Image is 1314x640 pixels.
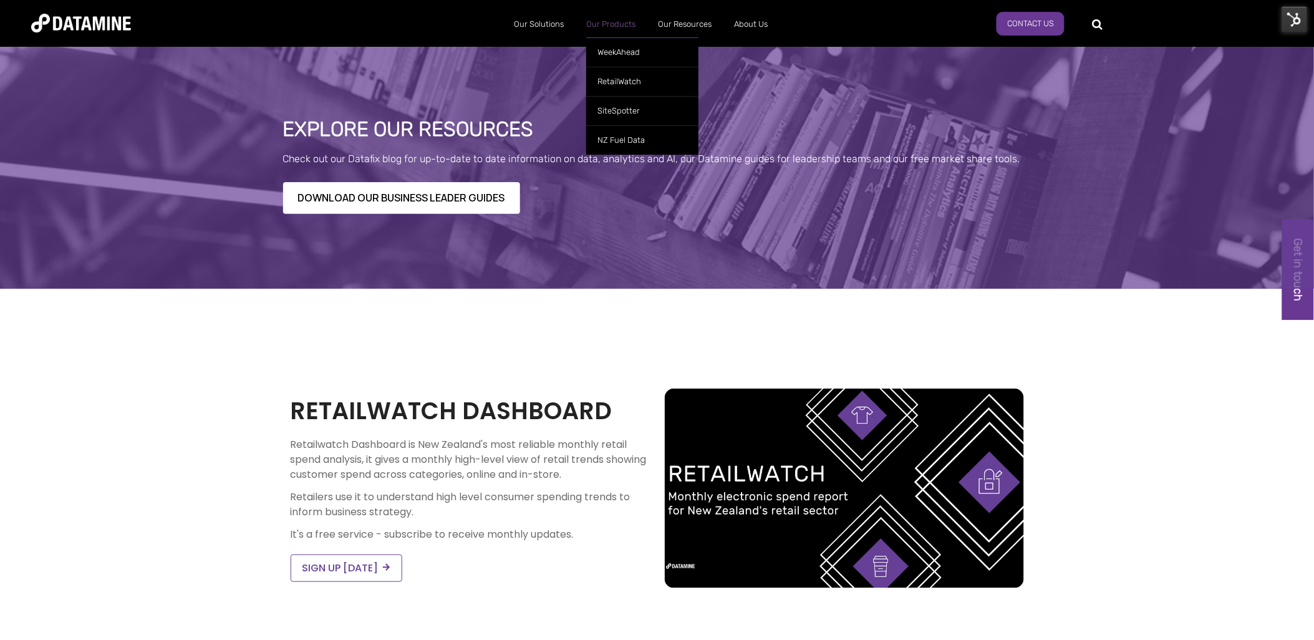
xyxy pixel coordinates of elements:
h2: RETAILWATCH DASHBOARD [291,394,650,427]
h1: EXPLORE Our Resources [283,119,1031,141]
span: Retailers use it to understand high level consumer spending trends to inform business strategy. [291,490,630,519]
a: SIGN UP [DATE] [291,555,402,582]
a: WeekAhead [586,37,698,67]
span: Check out our Datafix blog for up-to-date to date information on data, analytics and AI, our Data... [283,153,1020,165]
a: DOWNLOAD OUR BUSINESS LEADER GUIDES [283,182,520,214]
a: NZ Fuel Data [586,125,698,155]
a: About Us [723,8,779,41]
img: Retailwatch Report Template [665,389,1024,588]
img: Datamine [31,14,131,32]
a: Our Solutions [503,8,575,41]
a: SiteSpotter [586,96,698,125]
a: RetailWatch [586,67,698,96]
a: Our Products [575,8,647,41]
span: Retailwatch Dashboard is New Zealand's most reliable monthly retail spend analysis, it gives a mo... [291,437,647,482]
span: It's a free service - subscribe to receive monthly updates. [291,527,574,541]
a: Our Resources [647,8,723,41]
img: HubSpot Tools Menu Toggle [1282,6,1308,32]
a: Contact us [997,12,1065,36]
